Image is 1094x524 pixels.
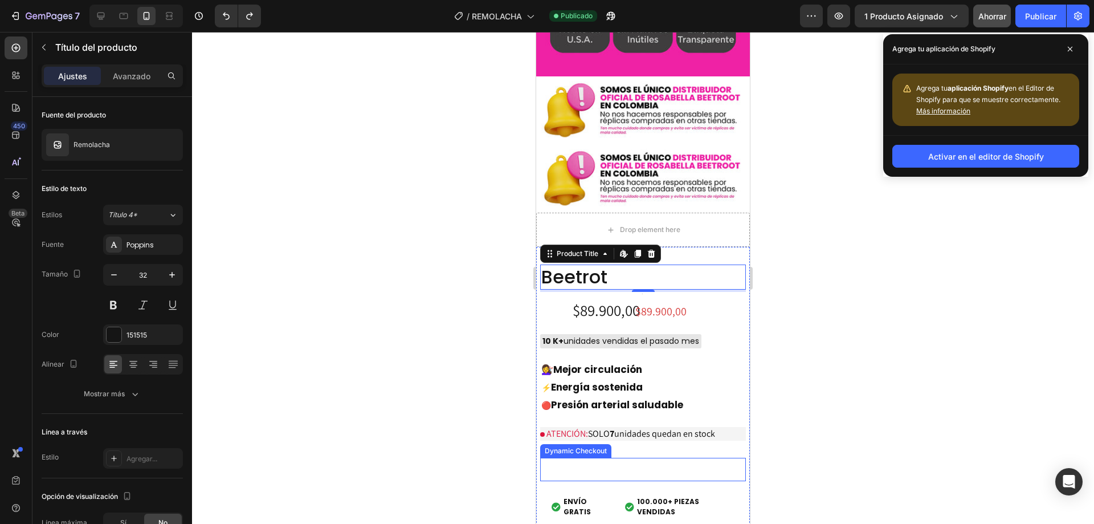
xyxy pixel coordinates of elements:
[113,71,150,81] font: Avanzado
[103,205,183,225] button: Título 4*
[536,32,750,524] iframe: Área de diseño
[1025,11,1056,21] font: Publicar
[5,5,85,27] button: 7
[58,71,87,81] font: Ajustes
[42,184,87,193] font: Estilo de texto
[892,145,1079,168] button: Activar en el editor de Shopify
[42,270,68,278] font: Tamaño
[472,11,522,21] font: REMOLACHA
[864,11,943,21] font: 1 producto asignado
[855,5,969,27] button: 1 producto asignado
[42,453,59,461] font: Estilo
[42,210,62,219] font: Estilos
[42,111,106,119] font: Fuente del producto
[55,40,178,54] p: Título del producto
[973,5,1011,27] button: Ahorrar
[42,330,59,339] font: Color
[916,84,948,92] font: Agrega tu
[126,240,154,250] font: Poppins
[42,428,87,436] font: Línea a través
[42,492,118,501] font: Opción de visualización
[948,84,1009,92] font: aplicación Shopify
[1055,468,1083,495] div: Abrir Intercom Messenger
[126,454,157,463] font: Agregar...
[108,210,137,219] font: Título 4*
[84,389,125,398] font: Mostrar más
[467,11,470,21] font: /
[561,11,593,20] font: Publicado
[892,44,995,53] font: Agrega tu aplicación de Shopify
[75,10,80,22] font: 7
[55,42,137,53] font: Título del producto
[13,122,25,130] font: 450
[928,152,1044,161] font: Activar en el editor de Shopify
[916,105,970,117] button: Más información
[215,5,261,27] div: Deshacer/Rehacer
[11,209,25,217] font: Beta
[42,240,64,249] font: Fuente
[916,107,970,115] font: Más información
[1015,5,1066,27] button: Publicar
[978,11,1006,21] font: Ahorrar
[46,133,69,156] img: imagen de característica del producto
[74,140,110,149] font: Remolacha
[42,384,183,404] button: Mostrar más
[126,331,147,339] font: 151515
[42,360,64,368] font: Alinear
